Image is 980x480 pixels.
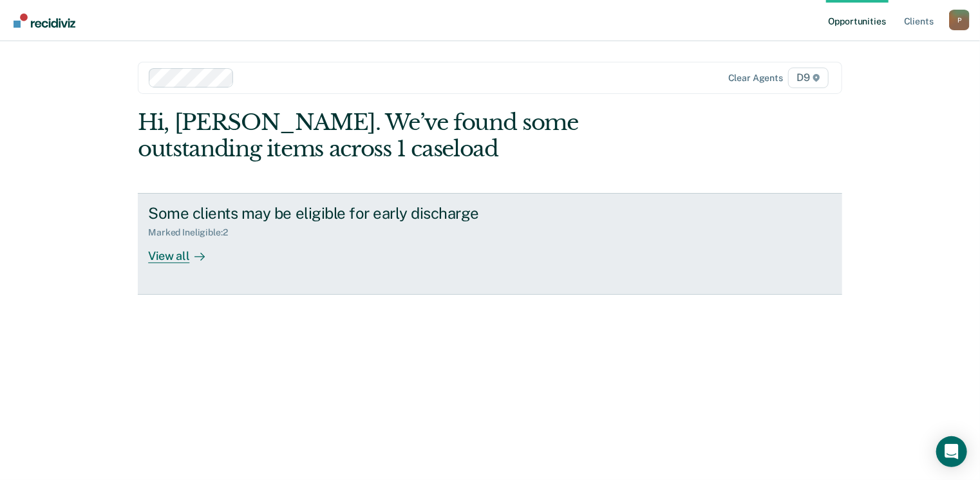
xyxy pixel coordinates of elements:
span: D9 [788,68,829,88]
a: Some clients may be eligible for early dischargeMarked Ineligible:2View all [138,193,842,295]
div: Marked Ineligible : 2 [148,227,238,238]
div: Some clients may be eligible for early discharge [148,204,600,223]
div: P [949,10,970,30]
div: Open Intercom Messenger [936,436,967,467]
div: View all [148,238,220,263]
button: Profile dropdown button [949,10,970,30]
div: Hi, [PERSON_NAME]. We’ve found some outstanding items across 1 caseload [138,109,701,162]
img: Recidiviz [14,14,75,28]
div: Clear agents [728,73,783,84]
